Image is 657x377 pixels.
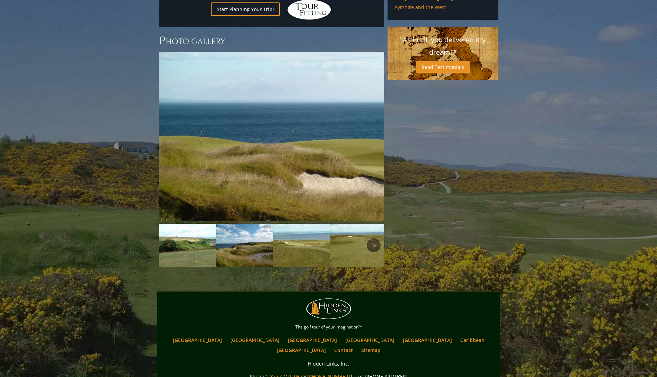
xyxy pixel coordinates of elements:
[169,335,225,345] a: [GEOGRAPHIC_DATA]
[284,335,340,345] a: [GEOGRAPHIC_DATA]
[342,335,398,345] a: [GEOGRAPHIC_DATA]
[273,345,329,355] a: [GEOGRAPHIC_DATA]
[394,34,491,59] p: "All in all, you delivered my dream!!"
[159,34,384,48] h3: Photo Gallery
[227,335,283,345] a: [GEOGRAPHIC_DATA]
[457,335,488,345] a: Caribbean
[394,4,491,10] a: Ayrshire and the West
[159,323,498,331] p: The golf tour of your imagination™
[367,238,381,252] a: Next
[159,359,498,368] p: Hidden Links, Inc.
[211,2,280,16] a: Start Planning Your Trip!
[331,345,356,355] a: Contact
[399,335,455,345] a: [GEOGRAPHIC_DATA]
[162,238,176,252] a: Previous
[416,61,470,73] a: Read Testimonials
[358,345,384,355] a: Sitemap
